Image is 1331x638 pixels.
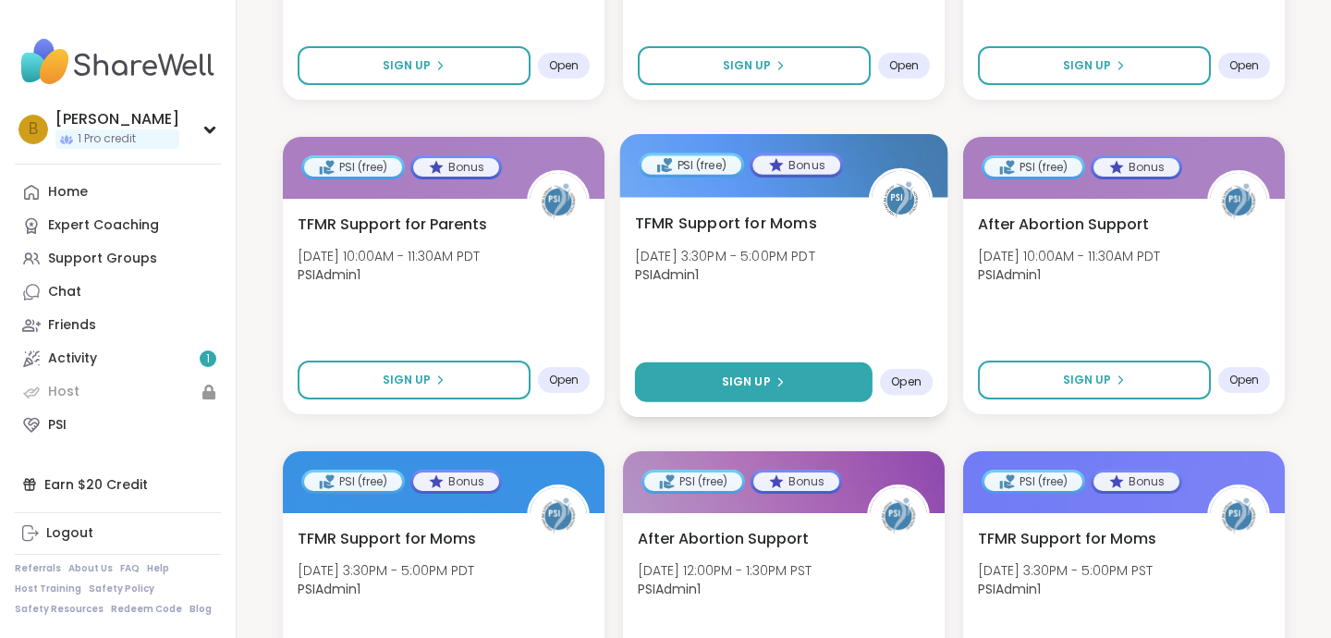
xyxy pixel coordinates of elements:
[978,528,1156,550] span: TFMR Support for Moms
[549,373,579,387] span: Open
[298,580,360,598] b: PSIAdmin1
[638,580,701,598] b: PSIAdmin1
[298,528,476,550] span: TFMR Support for Moms
[413,472,499,491] div: Bonus
[978,580,1041,598] b: PSIAdmin1
[15,176,221,209] a: Home
[549,58,579,73] span: Open
[48,250,157,268] div: Support Groups
[383,57,431,74] span: Sign Up
[48,283,81,301] div: Chat
[635,362,873,402] button: Sign Up
[638,561,812,580] span: [DATE] 12:00PM - 1:30PM PST
[638,46,871,85] button: Sign Up
[644,472,742,491] div: PSI (free)
[48,216,159,235] div: Expert Coaching
[752,155,840,174] div: Bonus
[48,316,96,335] div: Friends
[1229,58,1259,73] span: Open
[15,583,81,595] a: Host Training
[298,361,531,399] button: Sign Up
[870,487,927,545] img: PSIAdmin1
[120,562,140,575] a: FAQ
[15,517,221,550] a: Logout
[530,173,587,230] img: PSIAdmin1
[304,472,402,491] div: PSI (free)
[15,209,221,242] a: Expert Coaching
[635,246,815,264] span: [DATE] 3:30PM - 5:00PM PDT
[189,603,212,616] a: Blog
[641,155,741,174] div: PSI (free)
[15,603,104,616] a: Safety Resources
[723,57,771,74] span: Sign Up
[1229,373,1259,387] span: Open
[1093,158,1179,177] div: Bonus
[978,361,1211,399] button: Sign Up
[15,309,221,342] a: Friends
[15,242,221,276] a: Support Groups
[15,468,221,501] div: Earn $20 Credit
[978,46,1211,85] button: Sign Up
[753,472,839,491] div: Bonus
[15,342,221,375] a: Activity1
[206,351,210,367] span: 1
[530,487,587,545] img: PSIAdmin1
[984,158,1082,177] div: PSI (free)
[304,158,402,177] div: PSI (free)
[55,109,179,129] div: [PERSON_NAME]
[15,562,61,575] a: Referrals
[635,212,817,234] span: TFMR Support for Moms
[978,247,1160,265] span: [DATE] 10:00AM - 11:30AM PDT
[48,183,88,202] div: Home
[978,561,1153,580] span: [DATE] 3:30PM - 5:00PM PST
[978,214,1149,236] span: After Abortion Support
[48,383,79,401] div: Host
[872,171,930,229] img: PSIAdmin1
[638,528,809,550] span: After Abortion Support
[111,603,182,616] a: Redeem Code
[48,416,67,435] div: PSI
[889,58,919,73] span: Open
[48,350,97,368] div: Activity
[978,265,1041,284] b: PSIAdmin1
[298,46,531,85] button: Sign Up
[1210,173,1267,230] img: PSIAdmin1
[891,374,922,389] span: Open
[1210,487,1267,545] img: PSIAdmin1
[29,117,38,141] span: b
[1093,472,1179,491] div: Bonus
[68,562,113,575] a: About Us
[89,583,154,595] a: Safety Policy
[1063,57,1111,74] span: Sign Up
[635,265,699,284] b: PSIAdmin1
[1063,372,1111,388] span: Sign Up
[147,562,169,575] a: Help
[46,524,93,543] div: Logout
[15,409,221,442] a: PSI
[15,30,221,94] img: ShareWell Nav Logo
[298,214,487,236] span: TFMR Support for Parents
[413,158,499,177] div: Bonus
[15,375,221,409] a: Host
[722,374,771,390] span: Sign Up
[78,131,136,147] span: 1 Pro credit
[383,372,431,388] span: Sign Up
[15,276,221,309] a: Chat
[298,247,480,265] span: [DATE] 10:00AM - 11:30AM PDT
[298,265,360,284] b: PSIAdmin1
[298,561,474,580] span: [DATE] 3:30PM - 5:00PM PDT
[984,472,1082,491] div: PSI (free)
